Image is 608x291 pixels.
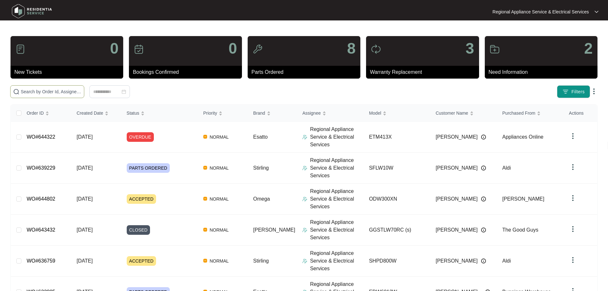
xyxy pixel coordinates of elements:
[133,68,242,76] p: Bookings Confirmed
[253,258,269,264] span: Stirling
[302,110,321,117] span: Assignee
[502,258,511,264] span: Aldi
[10,2,54,21] img: residentia service logo
[569,256,577,264] img: dropdown arrow
[497,105,564,122] th: Purchased From
[122,105,198,122] th: Status
[127,163,170,173] span: PARTS ORDERED
[364,105,431,122] th: Model
[77,196,93,202] span: [DATE]
[207,164,231,172] span: NORMAL
[481,134,486,140] img: Info icon
[502,134,544,140] span: Appliances Online
[302,165,307,171] img: Assigner Icon
[502,165,511,171] span: Aldi
[481,165,486,171] img: Info icon
[369,110,381,117] span: Model
[229,41,237,56] p: 0
[310,157,364,180] p: Regional Appliance Service & Electrical Services
[370,68,479,76] p: Warranty Replacement
[253,110,265,117] span: Brand
[127,256,156,266] span: ACCEPTED
[302,227,307,233] img: Assigner Icon
[436,226,478,234] span: [PERSON_NAME]
[557,85,590,98] button: filter iconFilters
[77,258,93,264] span: [DATE]
[310,188,364,211] p: Regional Appliance Service & Electrical Services
[26,110,44,117] span: Order ID
[310,218,364,241] p: Regional Appliance Service & Electrical Services
[492,9,589,15] p: Regional Appliance Service & Electrical Services
[502,110,535,117] span: Purchased From
[436,195,478,203] span: [PERSON_NAME]
[203,135,207,139] img: Vercel Logo
[371,44,381,54] img: icon
[198,105,248,122] th: Priority
[77,110,103,117] span: Created Date
[77,165,93,171] span: [DATE]
[253,196,270,202] span: Omega
[14,68,123,76] p: New Tickets
[203,110,217,117] span: Priority
[203,197,207,201] img: Vercel Logo
[364,122,431,153] td: ETM413X
[26,134,55,140] a: WO#644322
[502,227,538,233] span: The Good Guys
[302,134,307,140] img: Assigner Icon
[207,257,231,265] span: NORMAL
[71,105,122,122] th: Created Date
[569,132,577,140] img: dropdown arrow
[481,196,486,202] img: Info icon
[77,134,93,140] span: [DATE]
[127,132,154,142] span: OVERDUE
[364,184,431,215] td: ODW300XN
[302,196,307,202] img: Assigner Icon
[21,88,81,95] input: Search by Order Id, Assignee Name, Customer Name, Brand and Model
[77,227,93,233] span: [DATE]
[26,165,55,171] a: WO#639229
[253,165,269,171] span: Stirling
[489,68,597,76] p: Need Information
[590,88,598,95] img: dropdown arrow
[347,41,356,56] p: 8
[203,259,207,263] img: Vercel Logo
[207,226,231,234] span: NORMAL
[584,41,593,56] p: 2
[502,196,544,202] span: [PERSON_NAME]
[253,227,295,233] span: [PERSON_NAME]
[13,88,19,95] img: search-icon
[26,227,55,233] a: WO#643432
[15,44,26,54] img: icon
[364,215,431,246] td: GGSTLW70RC (s)
[21,105,71,122] th: Order ID
[26,196,55,202] a: WO#644802
[297,105,364,122] th: Assignee
[436,110,468,117] span: Customer Name
[203,228,207,232] img: Vercel Logo
[364,153,431,184] td: SFLW10W
[569,194,577,202] img: dropdown arrow
[207,133,231,141] span: NORMAL
[127,194,156,204] span: ACCEPTED
[110,41,119,56] p: 0
[134,44,144,54] img: icon
[127,225,150,235] span: CLOSED
[569,225,577,233] img: dropdown arrow
[481,227,486,233] img: Info icon
[207,195,231,203] span: NORMAL
[203,166,207,170] img: Vercel Logo
[436,257,478,265] span: [PERSON_NAME]
[569,163,577,171] img: dropdown arrow
[571,88,585,95] span: Filters
[248,105,297,122] th: Brand
[253,134,267,140] span: Esatto
[252,44,263,54] img: icon
[436,164,478,172] span: [PERSON_NAME]
[595,10,598,13] img: dropdown arrow
[490,44,500,54] img: icon
[562,88,569,95] img: filter icon
[364,246,431,277] td: SHPD800W
[431,105,497,122] th: Customer Name
[481,258,486,264] img: Info icon
[310,249,364,272] p: Regional Appliance Service & Electrical Services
